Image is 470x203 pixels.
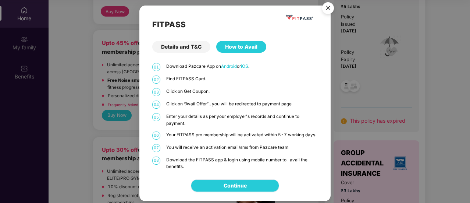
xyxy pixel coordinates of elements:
a: iOS [241,64,248,69]
p: You will receive an activation email/sms from Pazcare team [166,144,318,151]
p: Click on Get Coupon. [166,88,318,95]
span: 04 [152,101,160,109]
span: 08 [152,157,160,165]
p: Enter your details as per your employer's records and continue to payment. [166,113,318,127]
button: Continue [191,179,279,192]
span: 06 [152,132,160,140]
span: 03 [152,88,160,96]
div: How to Avail [216,41,266,53]
a: Android [221,64,237,69]
span: 05 [152,113,160,121]
p: Your FITPASS pro membership will be activated within 5-7 working days. [166,132,318,139]
p: Download Pazcare App on or . [166,63,318,70]
span: 02 [152,76,160,84]
div: Details and T&C [152,41,210,53]
p: Download the FITPASS app & login using mobile number to avail the benefits. [166,157,318,170]
span: 01 [152,63,160,71]
p: Find FITPASS Card. [166,76,318,83]
p: Click on “Avail Offer” , you will be redirected to payment page [166,101,318,108]
img: fppp.png [285,13,314,22]
h2: FITPASS [152,18,318,31]
a: Continue [224,182,247,190]
span: 07 [152,144,160,152]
